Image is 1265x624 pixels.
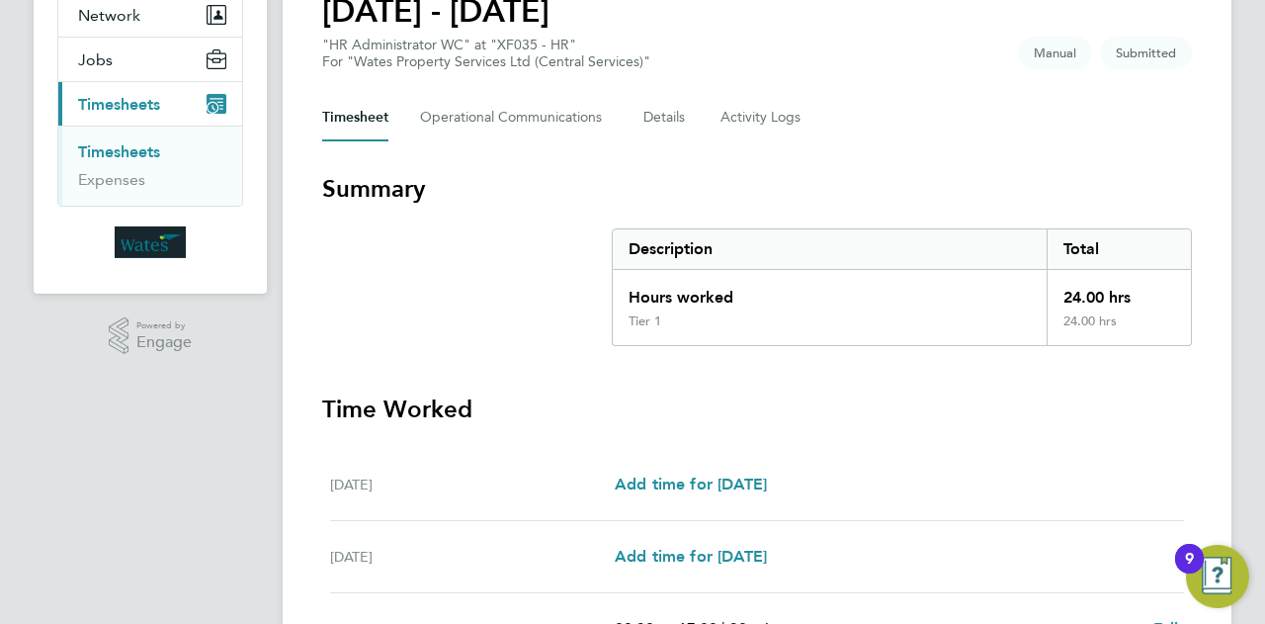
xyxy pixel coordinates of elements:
div: For "Wates Property Services Ltd (Central Services)" [322,53,650,70]
button: Timesheet [322,94,388,141]
div: 24.00 hrs [1047,270,1191,313]
h3: Summary [322,173,1192,205]
span: Network [78,6,140,25]
div: Total [1047,229,1191,269]
button: Details [643,94,689,141]
div: Timesheets [58,126,242,206]
button: Open Resource Center, 9 new notifications [1186,545,1249,608]
button: Timesheets [58,82,242,126]
span: Add time for [DATE] [615,475,767,493]
div: [DATE] [330,545,615,569]
div: Hours worked [613,270,1047,313]
span: Powered by [136,317,192,334]
span: This timesheet was manually created. [1018,37,1092,69]
a: Add time for [DATE] [615,473,767,496]
a: Expenses [78,170,145,189]
span: Jobs [78,50,113,69]
div: Summary [612,228,1192,346]
span: Timesheets [78,95,160,114]
a: Go to home page [57,226,243,258]
a: Add time for [DATE] [615,545,767,569]
div: [DATE] [330,473,615,496]
a: Timesheets [78,142,160,161]
div: "HR Administrator WC" at "XF035 - HR" [322,37,650,70]
button: Operational Communications [420,94,612,141]
a: Powered byEngage [109,317,193,355]
div: 9 [1185,559,1194,584]
span: This timesheet is Submitted. [1100,37,1192,69]
button: Jobs [58,38,242,81]
h3: Time Worked [322,394,1192,425]
button: Activity Logs [720,94,803,141]
img: wates-logo-retina.png [115,226,186,258]
div: Description [613,229,1047,269]
div: Tier 1 [629,313,661,329]
div: 24.00 hrs [1047,313,1191,345]
span: Add time for [DATE] [615,547,767,566]
span: Engage [136,334,192,351]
